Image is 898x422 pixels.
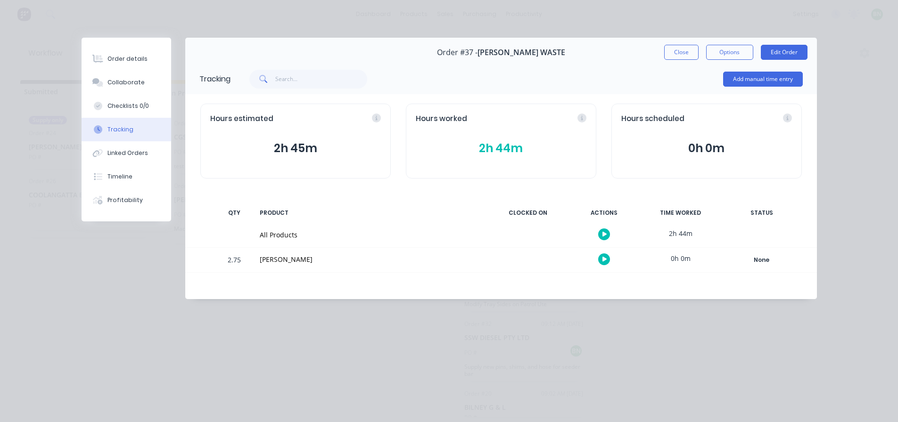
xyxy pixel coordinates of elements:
div: PRODUCT [254,203,487,223]
div: Profitability [107,196,143,204]
div: None [728,254,796,266]
button: None [727,253,796,267]
div: TIME WORKED [645,203,716,223]
div: Tracking [107,125,133,134]
input: Search... [275,70,367,89]
div: Order details [107,55,148,63]
div: Timeline [107,172,132,181]
div: CLOCKED ON [493,203,563,223]
div: Checklists 0/0 [107,102,149,110]
div: 2h 44m [645,223,716,244]
div: STATUS [722,203,802,223]
button: Linked Orders [82,141,171,165]
span: Hours scheduled [621,114,684,124]
button: Order details [82,47,171,71]
button: Close [664,45,699,60]
div: 2.75 [220,249,248,272]
button: Add manual time entry [723,72,803,87]
button: 2h 45m [210,139,381,157]
button: 2h 44m [416,139,586,157]
div: QTY [220,203,248,223]
div: Collaborate [107,78,145,87]
span: Order #37 - [437,48,478,57]
div: 0h 0m [645,248,716,269]
div: Linked Orders [107,149,148,157]
span: [PERSON_NAME] WASTE [478,48,565,57]
span: Hours estimated [210,114,273,124]
button: 0h 0m [621,139,792,157]
button: Edit Order [761,45,807,60]
button: Options [706,45,753,60]
button: Checklists 0/0 [82,94,171,118]
span: Hours worked [416,114,467,124]
div: Tracking [199,73,231,85]
button: Tracking [82,118,171,141]
button: Profitability [82,188,171,212]
div: [PERSON_NAME] [260,254,481,264]
button: Timeline [82,165,171,188]
div: ACTIONS [569,203,640,223]
button: Collaborate [82,71,171,94]
div: All Products [260,230,481,240]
